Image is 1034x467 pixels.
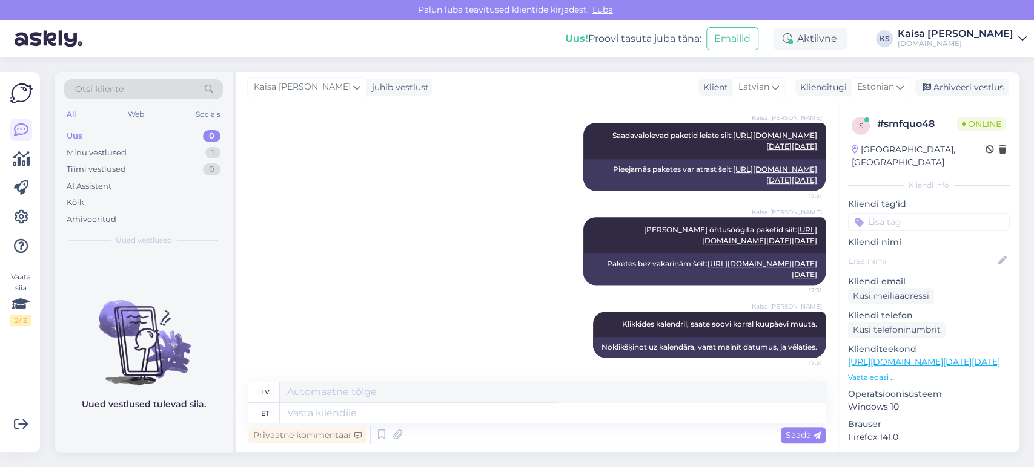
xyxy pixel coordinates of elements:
div: All [64,106,78,122]
div: Web [125,106,147,122]
div: AI Assistent [67,180,111,192]
input: Lisa nimi [849,254,996,267]
span: Estonian [857,80,894,94]
p: Kliendi telefon [848,309,1010,322]
div: Noklikšķinot uz kalendāra, varat mainīt datumus, ja vēlaties. [593,337,826,358]
button: Emailid [706,27,758,50]
div: [GEOGRAPHIC_DATA], [GEOGRAPHIC_DATA] [852,143,986,169]
div: Kliendi info [848,180,1010,191]
div: 0 [203,130,220,142]
div: Klienditugi [795,81,847,94]
a: [URL][DOMAIN_NAME][DATE][DATE] [848,356,1000,367]
div: Pieejamās paketes var atrast šeit: [583,159,826,191]
p: Klienditeekond [848,343,1010,356]
div: Paketes bez vakariņām šeit: [583,253,826,285]
p: Windows 10 [848,400,1010,413]
img: Askly Logo [10,82,33,105]
div: juhib vestlust [367,81,429,94]
div: 0 [203,163,220,175]
div: # smfquo48 [877,117,957,131]
p: Kliendi email [848,275,1010,288]
p: Brauser [848,418,1010,431]
img: No chats [55,278,233,387]
span: s [859,121,863,130]
p: Vaata edasi ... [848,372,1010,383]
p: Operatsioonisüsteem [848,388,1010,400]
span: Kaisa [PERSON_NAME] [752,207,822,217]
div: Vaata siia [10,272,31,326]
span: 17:31 [777,286,822,295]
div: et [261,403,269,423]
a: Kaisa [PERSON_NAME][DOMAIN_NAME] [898,29,1027,48]
div: Tiimi vestlused [67,163,126,175]
a: [URL][DOMAIN_NAME][DATE][DATE] [733,131,817,151]
span: 17:31 [777,358,822,367]
div: 1 [205,147,220,159]
div: Küsi meiliaadressi [848,288,934,304]
div: Uus [67,130,82,142]
div: Arhiveeritud [67,214,116,226]
span: Latvian [738,80,769,94]
span: Kaisa [PERSON_NAME] [752,302,822,311]
span: [PERSON_NAME] õhtusöögita paketid siit: [644,225,817,245]
span: Kaisa [PERSON_NAME] [752,113,822,122]
span: Online [957,117,1006,131]
div: Socials [193,106,223,122]
div: Arhiveeri vestlus [915,79,1009,96]
div: Proovi tasuta juba täna: [565,31,701,46]
span: Otsi kliente [75,83,124,96]
div: KS [876,30,893,47]
span: Klikkides kalendril, saate soovi korral kuupäevi muuta. [622,319,817,328]
span: Luba [589,4,617,15]
p: Kliendi tag'id [848,198,1010,211]
p: Firefox 141.0 [848,431,1010,443]
span: Uued vestlused [116,235,172,246]
div: Minu vestlused [67,147,127,159]
span: 17:31 [777,191,822,200]
span: Saada [786,429,821,440]
div: Klient [698,81,728,94]
div: Aktiivne [773,28,847,50]
div: lv [261,382,270,402]
div: Kaisa [PERSON_NAME] [898,29,1013,39]
input: Lisa tag [848,213,1010,231]
b: Uus! [565,33,588,44]
a: [URL][DOMAIN_NAME][DATE][DATE] [733,165,817,185]
a: [URL][DOMAIN_NAME][DATE][DATE] [708,259,817,279]
p: Uued vestlused tulevad siia. [82,398,206,411]
div: [DOMAIN_NAME] [898,39,1013,48]
div: 2 / 3 [10,315,31,326]
div: Küsi telefoninumbrit [848,322,946,338]
p: Kliendi nimi [848,236,1010,249]
span: Kaisa [PERSON_NAME] [254,80,351,94]
div: Kõik [67,197,84,209]
div: Privaatne kommentaar [248,427,366,443]
span: Saadavalolevad paketid leiate siit: [612,131,817,151]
